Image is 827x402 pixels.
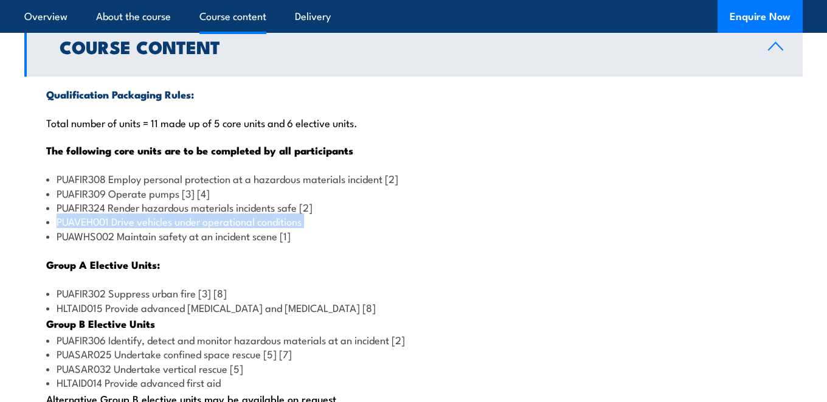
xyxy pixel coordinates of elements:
li: PUAFIR309 Operate pumps [3] [4] [46,186,781,200]
li: PUASAR025 Undertake confined space rescue [5] [7] [46,347,781,361]
li: PUAWHS002 Maintain safety at an incident scene [1] [46,229,781,243]
strong: Group A Elective Units: [46,257,160,272]
h2: Course Content [60,38,749,54]
li: PUAFIR324 Render hazardous materials incidents safe [2] [46,200,781,214]
h4: Qualification Packaging Rules: [46,88,781,101]
li: PUAFIR306 Identify, detect and monitor hazardous materials at an incident [2] [46,333,781,347]
li: PUASAR032 Undertake vertical rescue [5] [46,361,781,375]
li: PUAFIR308 Employ personal protection at a hazardous materials incident [2] [46,172,781,185]
li: HLTAID014 Provide advanced first aid [46,375,781,389]
a: Course Content [24,16,803,77]
strong: The following core units are to be completed by all participants [46,142,353,158]
strong: Group B Elective Units [46,316,155,331]
li: HLTAID015 Provide advanced [MEDICAL_DATA] and [MEDICAL_DATA] [8] [46,300,781,314]
p: Total number of units = 11 made up of 5 core units and 6 elective units. [46,116,781,128]
li: PUAVEH001 Drive vehicles under operational conditions [46,214,781,228]
li: PUAFIR302 Suppress urban fire [3] [8] [46,286,781,300]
